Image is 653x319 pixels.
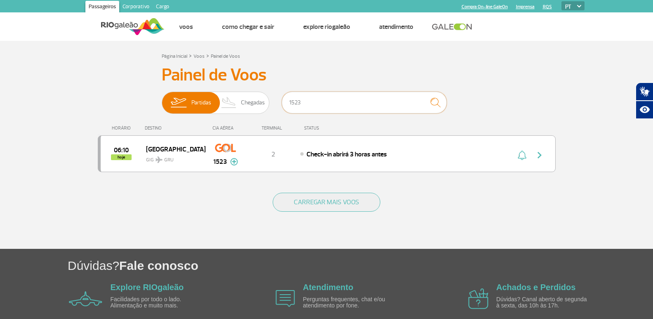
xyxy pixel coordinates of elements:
a: Cargo [153,1,172,14]
a: Voos [179,23,193,31]
button: CARREGAR MAIS VOOS [273,193,380,212]
img: airplane icon [468,288,488,309]
a: Achados e Perdidos [496,283,575,292]
span: 2025-08-26 06:10:00 [114,147,129,153]
img: destiny_airplane.svg [156,156,163,163]
span: Partidas [191,92,211,113]
a: Imprensa [516,4,535,9]
img: airplane icon [276,290,295,307]
p: Perguntas frequentes, chat e/ou atendimento por fone. [303,296,398,309]
a: > [189,51,192,60]
span: Fale conosco [119,259,198,272]
div: STATUS [300,125,367,131]
a: Passageiros [85,1,119,14]
span: GRU [164,156,174,164]
div: DESTINO [145,125,205,131]
img: slider-embarque [165,92,191,113]
button: Abrir tradutor de língua de sinais. [636,83,653,101]
span: 1523 [213,157,227,167]
img: slider-desembarque [217,92,241,113]
span: hoje [111,154,132,160]
img: mais-info-painel-voo.svg [230,158,238,165]
span: [GEOGRAPHIC_DATA] [146,144,199,154]
div: TERMINAL [246,125,300,131]
p: Facilidades por todo o lado. Alimentação e muito mais. [111,296,205,309]
a: Explore RIOgaleão [111,283,184,292]
span: GIG [146,152,199,164]
a: Compra On-line GaleOn [462,4,508,9]
p: Dúvidas? Canal aberto de segunda à sexta, das 10h às 17h. [496,296,591,309]
div: CIA AÉREA [205,125,246,131]
a: > [206,51,209,60]
a: Atendimento [379,23,413,31]
input: Voo, cidade ou cia aérea [282,92,447,113]
a: Como chegar e sair [222,23,274,31]
div: Plugin de acessibilidade da Hand Talk. [636,83,653,119]
h3: Painel de Voos [162,65,492,85]
a: RQS [543,4,552,9]
button: Abrir recursos assistivos. [636,101,653,119]
a: Explore RIOgaleão [303,23,350,31]
span: Check-in abrirá 3 horas antes [306,150,387,158]
a: Corporativo [119,1,153,14]
a: Atendimento [303,283,353,292]
span: 2 [271,150,275,158]
div: HORÁRIO [100,125,145,131]
img: seta-direita-painel-voo.svg [535,150,545,160]
a: Voos [193,53,205,59]
a: Página Inicial [162,53,187,59]
a: Painel de Voos [211,53,240,59]
img: airplane icon [69,291,102,306]
span: Chegadas [241,92,265,113]
h1: Dúvidas? [68,257,653,274]
img: sino-painel-voo.svg [518,150,526,160]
